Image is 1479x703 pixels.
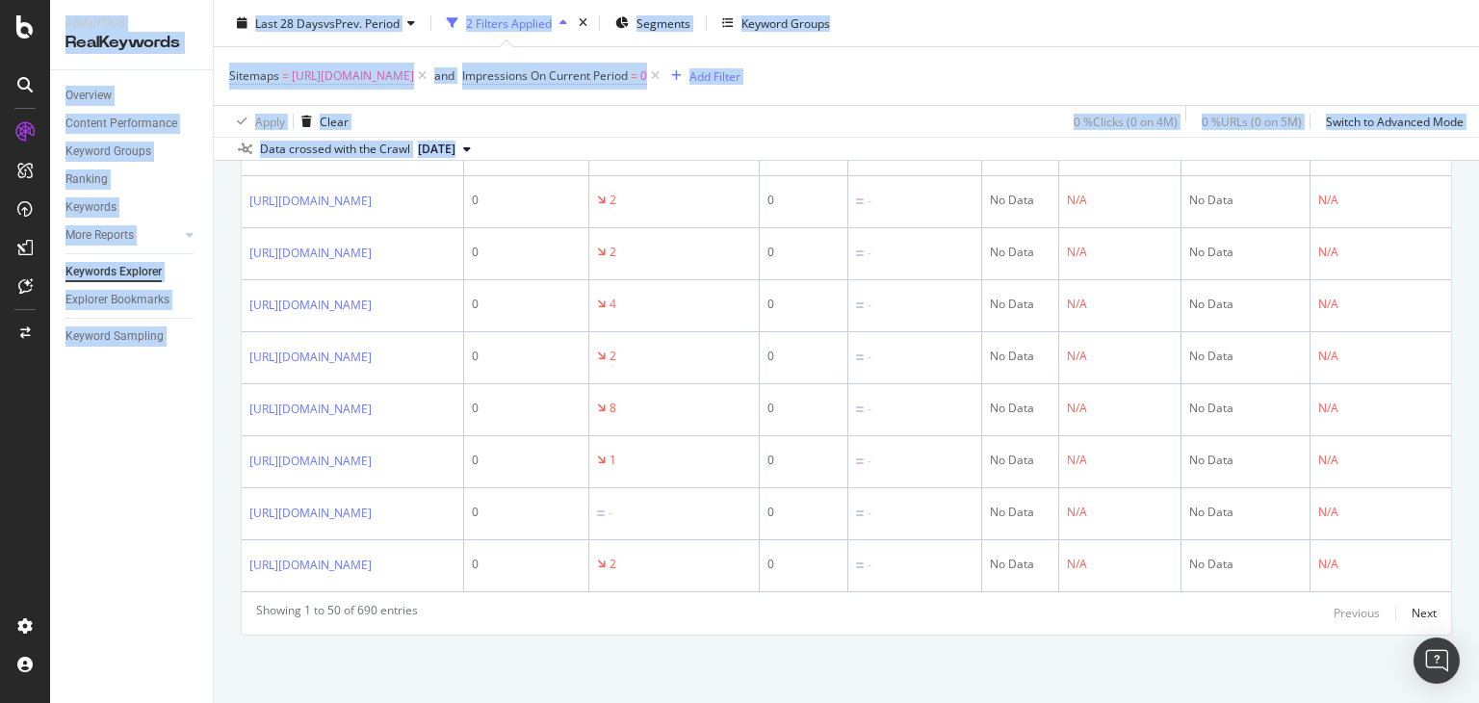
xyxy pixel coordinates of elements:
div: No Data [990,192,1051,209]
div: Ranking [65,169,108,190]
a: [URL][DOMAIN_NAME] [249,296,372,315]
span: Last 28 Days [255,14,324,31]
img: Equal [856,250,864,256]
div: 0 [472,452,581,469]
a: [URL][DOMAIN_NAME] [249,348,372,367]
div: N/A [1318,296,1338,313]
button: [DATE] [410,138,479,161]
div: Open Intercom Messenger [1414,638,1460,684]
img: Equal [856,562,864,568]
span: 0 [640,63,647,90]
div: No Data [990,348,1051,365]
span: = [631,67,637,84]
div: 0 [767,296,840,313]
div: N/A [1067,348,1087,365]
div: No Data [1189,348,1302,365]
div: 0 [767,348,840,365]
div: No Data [1189,244,1302,261]
div: times [575,13,591,33]
div: N/A [1318,504,1338,521]
div: 1 [610,452,616,469]
img: Equal [856,458,864,464]
button: Add Filter [663,65,740,88]
div: Keyword Sampling [65,326,164,347]
div: 0 [472,244,581,261]
a: [URL][DOMAIN_NAME] [249,244,372,263]
div: - [868,505,871,522]
div: N/A [1318,348,1338,365]
div: - [868,245,871,262]
div: 0 [472,504,581,521]
div: - [609,505,612,522]
div: N/A [1067,244,1087,261]
a: Keyword Sampling [65,326,199,347]
div: N/A [1318,452,1338,469]
button: Apply [229,106,285,137]
div: N/A [1067,296,1087,313]
div: No Data [1189,192,1302,209]
div: No Data [990,244,1051,261]
div: 0 % URLs ( 0 on 5M ) [1202,113,1302,129]
div: 0 [767,556,840,573]
div: Keyword Groups [741,14,830,31]
span: [URL][DOMAIN_NAME] [292,63,414,90]
div: Showing 1 to 50 of 690 entries [256,602,418,625]
div: 8 [610,400,616,417]
div: 0 [472,348,581,365]
div: 4 [610,296,616,313]
div: Keywords Explorer [65,262,162,282]
div: Keyword Groups [65,142,151,162]
a: [URL][DOMAIN_NAME] [249,192,372,211]
div: N/A [1318,400,1338,417]
div: Data crossed with the Crawl [260,141,410,158]
div: Switch to Advanced Mode [1326,113,1464,129]
div: Analytics [65,15,197,32]
a: Keyword Groups [65,142,199,162]
a: More Reports [65,225,180,246]
div: N/A [1067,556,1087,573]
div: 2 [610,244,616,261]
div: - [868,193,871,210]
div: and [434,67,454,84]
div: 0 [472,400,581,417]
div: N/A [1067,400,1087,417]
button: and [434,66,454,85]
div: No Data [990,400,1051,417]
div: RealKeywords [65,32,197,54]
div: No Data [1189,556,1302,573]
button: Segments [608,8,698,39]
button: Switch to Advanced Mode [1318,106,1464,137]
div: 2 Filters Applied [466,14,552,31]
div: No Data [1189,452,1302,469]
div: Add Filter [689,67,740,84]
div: More Reports [65,225,134,246]
div: No Data [1189,504,1302,521]
button: Last 28 DaysvsPrev. Period [229,8,423,39]
div: 0 [767,504,840,521]
img: Equal [856,510,864,516]
div: N/A [1067,192,1087,209]
button: Clear [294,106,349,137]
div: Clear [320,113,349,129]
span: = [282,67,289,84]
div: 0 [472,556,581,573]
span: Impressions On Current Period [462,67,628,84]
img: Equal [597,510,605,516]
div: No Data [990,452,1051,469]
a: [URL][DOMAIN_NAME] [249,452,372,471]
a: [URL][DOMAIN_NAME] [249,504,372,523]
div: N/A [1067,504,1087,521]
div: N/A [1318,556,1338,573]
div: Apply [255,113,285,129]
div: 0 [767,244,840,261]
div: 0 % Clicks ( 0 on 4M ) [1074,113,1178,129]
div: N/A [1067,452,1087,469]
div: Next [1412,605,1437,621]
span: 2025 Sep. 1st [418,141,455,158]
div: 0 [472,192,581,209]
div: Overview [65,86,112,106]
div: Content Performance [65,114,177,134]
div: Keywords [65,197,117,218]
div: Explorer Bookmarks [65,290,169,310]
img: Equal [856,354,864,360]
